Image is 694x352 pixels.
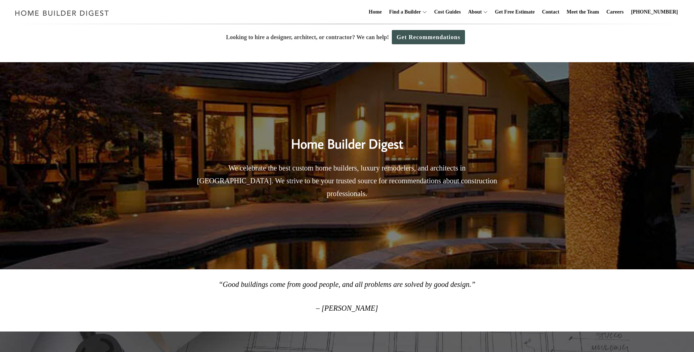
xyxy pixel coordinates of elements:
a: Meet the Team [564,0,602,24]
h2: Home Builder Digest [192,121,503,154]
a: About [465,0,481,24]
a: Cost Guides [431,0,464,24]
a: Careers [604,0,627,24]
a: Get Free Estimate [492,0,538,24]
p: We celebrate the best custom home builders, luxury remodelers, and architects in [GEOGRAPHIC_DATA... [192,162,503,200]
a: [PHONE_NUMBER] [628,0,681,24]
a: Contact [539,0,562,24]
a: Get Recommendations [392,30,465,44]
img: Home Builder Digest [12,6,112,20]
em: – [PERSON_NAME] [316,304,378,312]
em: “Good buildings come from good people, and all problems are solved by good design.” [219,280,476,288]
a: Home [366,0,385,24]
a: Find a Builder [386,0,421,24]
